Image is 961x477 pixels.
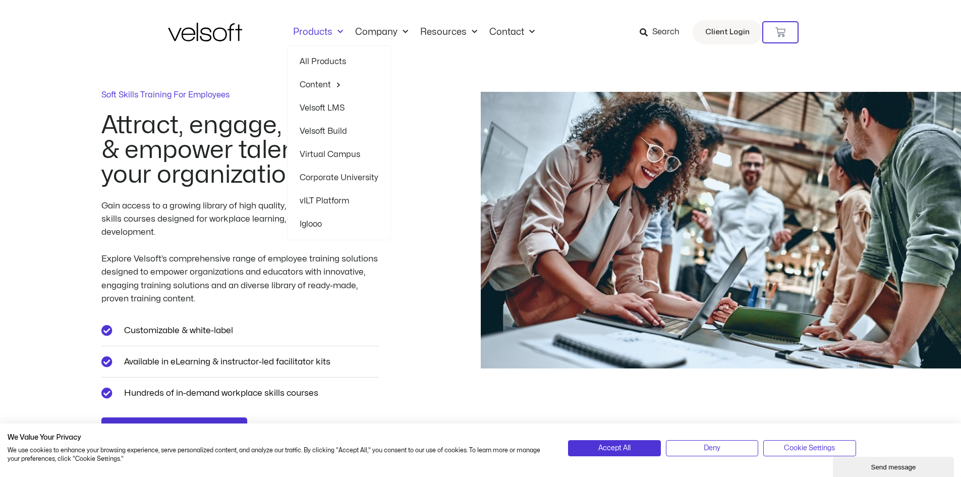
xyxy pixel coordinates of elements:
[763,440,856,456] button: Adjust cookie preferences
[287,27,349,38] a: ProductsMenu Toggle
[8,433,553,442] h2: We Value Your Privacy
[300,96,378,120] a: Velsoft LMS
[666,440,758,456] button: Deny all cookies
[640,24,687,41] a: Search
[300,143,378,166] a: Virtual Campus
[784,443,835,454] span: Cookie Settings
[568,440,660,456] button: Accept all cookies
[833,455,956,477] iframe: chat widget
[101,252,379,305] div: Explore Velsoft’s comprehensive range of employee training solutions designed to empower organiza...
[300,120,378,143] a: Velsoft Build
[705,26,750,39] span: Client Login
[101,113,375,187] h2: Attract, engage, retain & empower talent in your organization
[483,27,541,38] a: ContactMenu Toggle
[704,443,720,454] span: Deny
[300,73,378,96] a: ContentMenu Toggle
[652,26,680,39] span: Search
[101,199,379,239] div: Gain access to a growing library of high quality, effective, proven soft skills courses designed ...
[349,27,414,38] a: CompanyMenu Toggle
[300,213,378,236] a: Iglooo
[8,446,553,463] p: We use cookies to enhance your browsing experience, serve personalized content, and analyze our t...
[287,45,391,240] ul: ProductsMenu Toggle
[300,166,378,189] a: Corporate University
[300,189,378,213] a: vILT Platform
[101,89,379,101] p: Soft Skills Training For Employees
[122,355,330,368] span: Available in eLearning & instructor-led facilitator kits
[122,324,233,337] span: Customizable & white-label
[693,20,762,44] a: Client Login
[122,386,318,400] span: Hundreds of in-demand workplace skills courses
[598,443,631,454] span: Accept All
[300,50,378,73] a: All Products
[168,23,242,41] img: Velsoft Training Materials
[414,27,483,38] a: ResourcesMenu Toggle
[287,27,541,38] nav: Menu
